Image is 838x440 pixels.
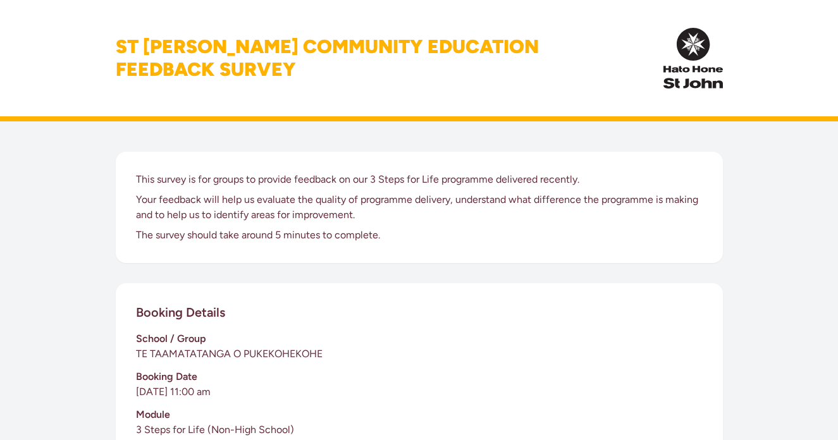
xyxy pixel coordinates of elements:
[136,331,703,346] h3: School / Group
[136,407,703,422] h3: Module
[136,384,703,400] p: [DATE] 11:00 am
[136,422,703,437] p: 3 Steps for Life (Non-High School)
[136,192,703,223] p: Your feedback will help us evaluate the quality of programme delivery, understand what difference...
[136,172,703,187] p: This survey is for groups to provide feedback on our 3 Steps for Life programme delivered recently.
[136,228,703,243] p: The survey should take around 5 minutes to complete.
[136,369,703,384] h3: Booking Date
[663,28,722,89] img: InPulse
[136,303,225,321] h2: Booking Details
[116,35,539,81] h1: St [PERSON_NAME] Community Education Feedback Survey
[136,346,703,362] p: TE TAAMATATANGA O PUKEKOHEKOHE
